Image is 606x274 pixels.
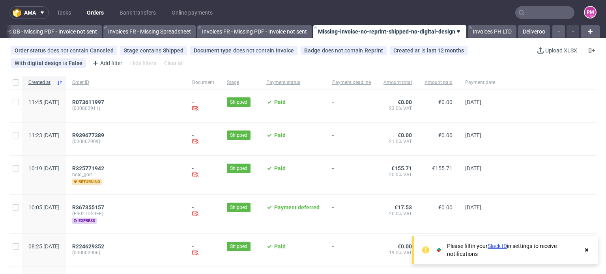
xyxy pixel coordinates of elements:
div: - [192,132,214,146]
span: 20.0% VAT [383,211,412,217]
span: Shipped [230,165,247,172]
span: Payment deferred [274,204,320,211]
span: (000002909) [72,138,180,145]
span: R367355157 [72,204,104,211]
span: - [332,243,371,257]
span: Amount total [383,79,412,86]
figcaption: PM [585,7,596,18]
div: Clear all [163,58,185,69]
span: - [332,204,371,224]
span: R939677389 [72,132,104,138]
span: [DATE] [465,165,481,171]
a: Orders [82,6,108,19]
a: Invoices FR - Missing Spreadsheet [103,25,196,38]
span: 11:23 [DATE] [28,132,60,138]
span: - [332,165,371,185]
a: R367355157 [72,204,106,211]
span: Amount paid [425,79,453,86]
span: 08:25 [DATE] [28,243,60,250]
span: €155.71 [391,165,412,171]
a: R224629352 [72,243,106,250]
span: 10:05 [DATE] [28,204,60,211]
span: Document type [194,47,233,54]
span: Shipped [230,243,247,250]
span: Shipped [230,99,247,106]
div: Hide filters [129,58,158,69]
a: Invoices PH LTD [468,25,516,38]
span: 10:19 [DATE] [28,165,60,171]
span: 23.0% VAT [383,105,412,112]
span: €0.00 [398,243,412,250]
span: Upload XLSX [544,48,579,53]
span: Order status [15,47,47,54]
span: Stage [227,79,254,86]
span: (000002911) [72,105,180,112]
span: 19.0% VAT [383,250,412,256]
span: Created at [28,79,53,86]
div: - [192,243,214,257]
span: [DATE] [465,204,481,211]
span: Payment deadline [332,79,371,86]
span: does not contain [47,47,90,54]
span: Badge [304,47,322,54]
span: With digital design [15,60,63,66]
div: - [192,99,214,113]
span: Order ID [72,79,180,86]
span: Document [192,79,214,86]
button: ama [9,6,49,19]
div: Add filter [89,57,124,69]
span: returning [72,179,102,185]
img: Slack [435,246,443,254]
span: €0.00 [438,204,453,211]
span: - [332,132,371,146]
span: Paid [274,243,286,250]
a: R073611997 [72,99,106,105]
span: Payment date [465,79,495,86]
span: express [72,218,97,224]
span: €155.71 [432,165,453,171]
div: False [69,60,82,66]
a: Tasks [52,6,76,19]
div: - [192,204,214,218]
span: 11:45 [DATE] [28,99,60,105]
span: does not contain [322,47,365,54]
span: €17.53 [395,204,412,211]
a: Invoices FR - Missing PDF - Invoice not sent [197,25,312,38]
button: Upload XLSX [534,46,582,55]
div: Please fill in your in settings to receive notifications [447,242,579,258]
a: Missing-invoice-no-reprint-shipped-no-digital-design [313,25,466,38]
a: R939677389 [72,132,106,138]
span: bold_golf [72,171,180,178]
a: Online payments [167,6,217,19]
span: Shipped [230,204,247,211]
span: €0.00 [438,99,453,105]
span: R224629352 [72,243,104,250]
a: R325771942 [72,165,106,171]
span: Paid [274,99,286,105]
span: Stage [124,47,140,54]
span: Paid [274,165,286,171]
span: [DATE] [465,99,481,105]
span: contains [140,47,163,54]
span: Shipped [230,132,247,139]
div: - [192,165,214,179]
img: logo [13,8,24,17]
span: R325771942 [72,165,104,171]
span: is [63,60,69,66]
div: last 12 months [427,47,464,54]
span: ama [24,10,36,15]
div: Invoice [276,47,294,54]
span: is [421,47,427,54]
a: Slack ID [488,243,507,249]
span: (000002906) [72,250,180,256]
span: Created at [393,47,421,54]
span: Payment status [266,79,320,86]
span: €0.00 [438,132,453,138]
span: Paid [274,132,286,138]
span: - [332,99,371,113]
span: €0.00 [398,99,412,105]
div: Shipped [163,47,183,54]
div: Reprint [365,47,383,54]
span: R073611997 [72,99,104,105]
a: Bank transfers [115,6,161,19]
